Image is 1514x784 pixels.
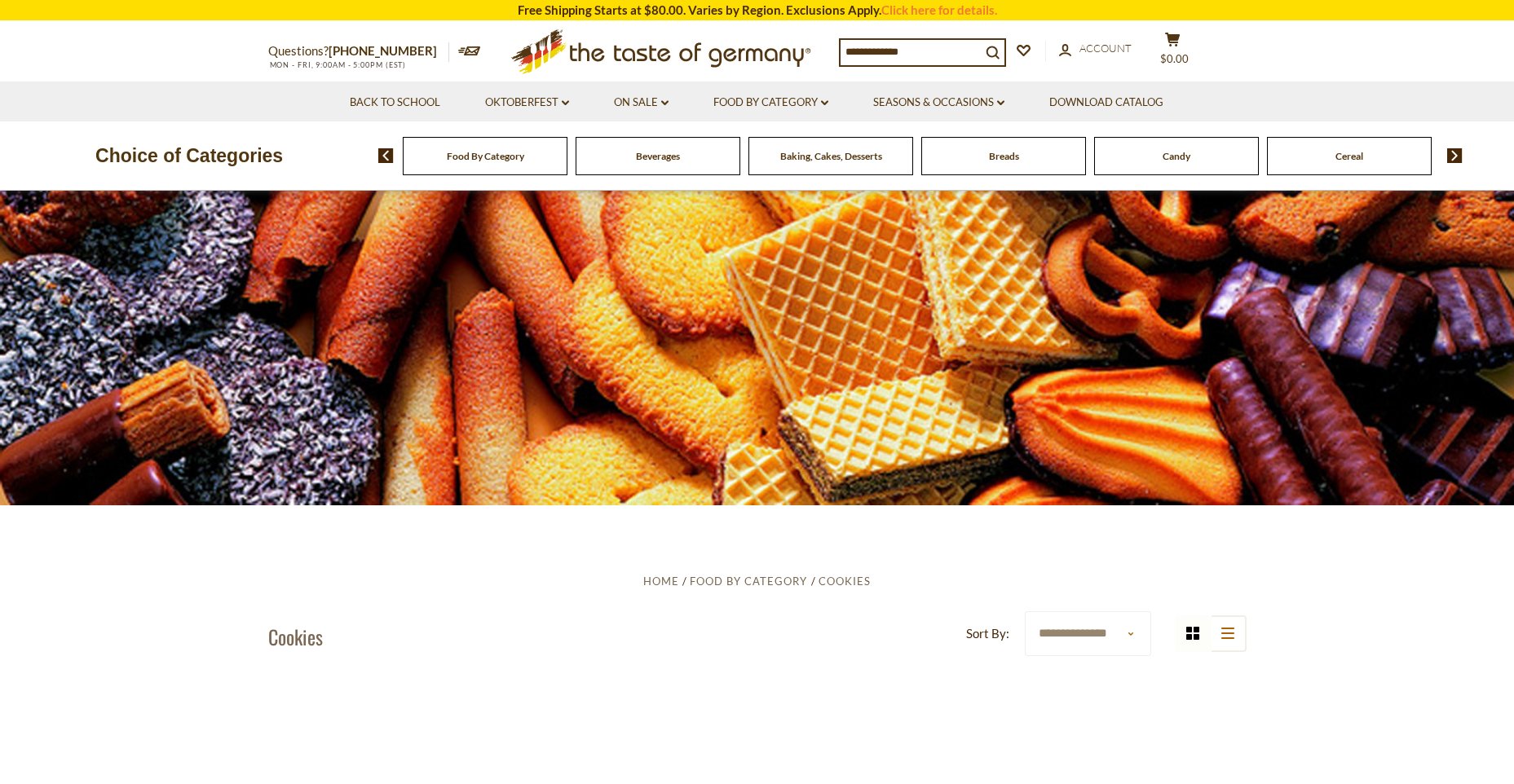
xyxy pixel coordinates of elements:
a: Download Catalog [1049,94,1163,112]
a: Food By Category [447,150,524,162]
a: [PHONE_NUMBER] [329,43,437,58]
a: Beverages [636,150,680,162]
a: Home [643,575,679,588]
p: Questions? [268,41,449,62]
span: Account [1079,42,1132,55]
a: Food By Category [713,94,828,112]
a: Candy [1163,150,1190,162]
a: Account [1059,40,1132,58]
a: Baking, Cakes, Desserts [780,150,882,162]
a: Click here for details. [881,2,997,17]
span: MON - FRI, 9:00AM - 5:00PM (EST) [268,60,407,69]
a: Seasons & Occasions [873,94,1004,112]
label: Sort By: [966,623,1009,644]
img: next arrow [1447,148,1463,163]
a: Food By Category [690,575,807,588]
a: Cereal [1335,150,1363,162]
a: Oktoberfest [485,94,569,112]
img: previous arrow [378,148,394,163]
a: Cookies [819,575,871,588]
a: Back to School [350,94,440,112]
button: $0.00 [1149,32,1198,73]
span: $0.00 [1160,52,1189,65]
h1: Cookies [268,624,323,649]
a: Breads [989,150,1019,162]
a: On Sale [614,94,669,112]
